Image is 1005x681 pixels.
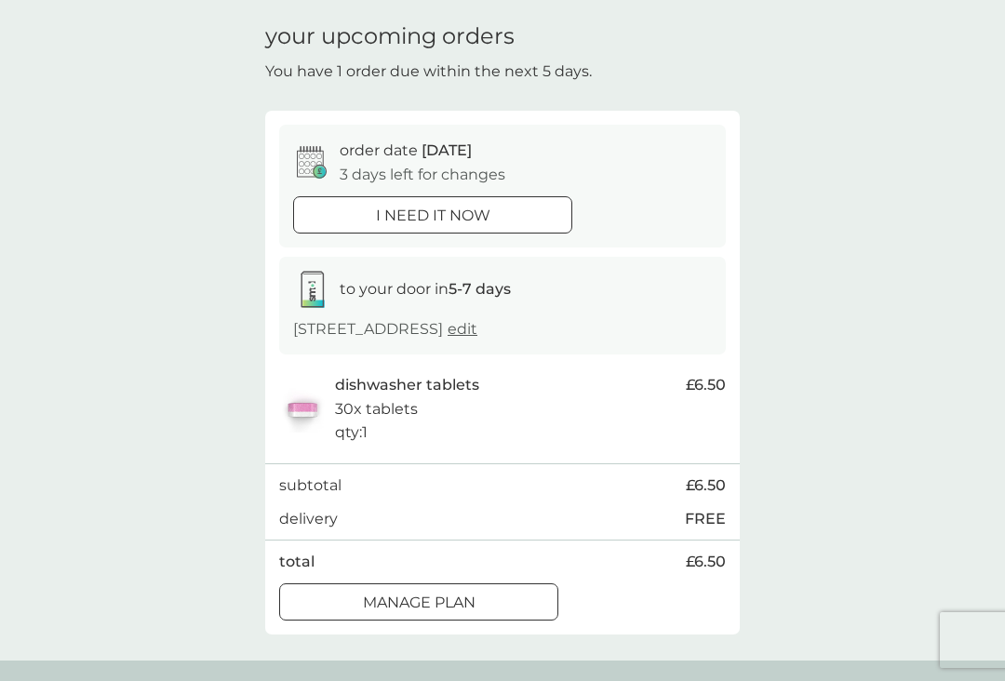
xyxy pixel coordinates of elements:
span: £6.50 [686,550,726,574]
h1: your upcoming orders [265,23,515,50]
p: qty : 1 [335,421,368,445]
button: Manage plan [279,583,558,621]
span: £6.50 [686,373,726,397]
strong: 5-7 days [449,280,511,298]
p: dishwasher tablets [335,373,479,397]
p: delivery [279,507,338,531]
a: edit [448,320,477,338]
button: i need it now [293,196,572,234]
span: £6.50 [686,474,726,498]
span: to your door in [340,280,511,298]
p: [STREET_ADDRESS] [293,317,477,341]
span: [DATE] [422,141,472,159]
p: Manage plan [363,591,476,615]
p: i need it now [376,204,490,228]
p: FREE [685,507,726,531]
p: 3 days left for changes [340,163,505,187]
p: 30x tablets [335,397,418,421]
p: order date [340,139,472,163]
p: You have 1 order due within the next 5 days. [265,60,592,84]
p: total [279,550,315,574]
p: subtotal [279,474,342,498]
